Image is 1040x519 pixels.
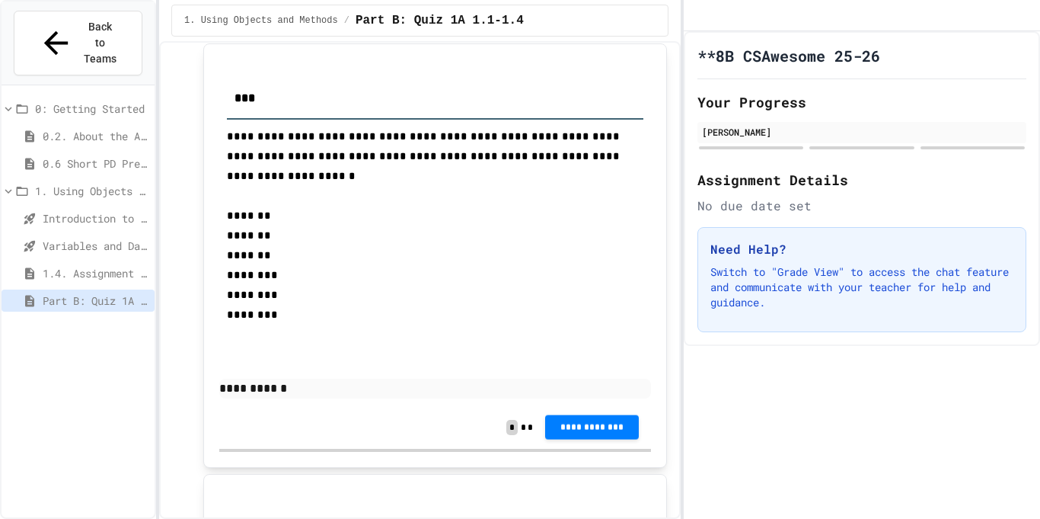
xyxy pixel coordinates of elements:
span: Back to Teams [83,19,119,67]
button: Back to Teams [14,11,142,75]
span: 0.2. About the AP CSA Exam [43,128,148,144]
h2: Your Progress [697,91,1027,113]
div: [PERSON_NAME] [702,125,1022,139]
span: Part B: Quiz 1A 1.1-1.4 [356,11,524,30]
span: 0: Getting Started [35,101,148,117]
div: No due date set [697,197,1027,215]
span: Variables and Data Types - Quiz [43,238,148,254]
span: 1.4. Assignment and Input [43,265,148,281]
span: Introduction to Algorithms, Programming, and Compilers [43,210,148,226]
h3: Need Help? [710,240,1014,258]
h1: **8B CSAwesome 25-26 [697,45,880,66]
span: 0.6 Short PD Pretest [43,155,148,171]
span: Part B: Quiz 1A 1.1-1.4 [43,293,148,309]
h2: Assignment Details [697,169,1027,191]
span: 1. Using Objects and Methods [35,183,148,199]
p: Switch to "Grade View" to access the chat feature and communicate with your teacher for help and ... [710,264,1014,310]
span: / [344,14,349,27]
span: 1. Using Objects and Methods [184,14,338,27]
